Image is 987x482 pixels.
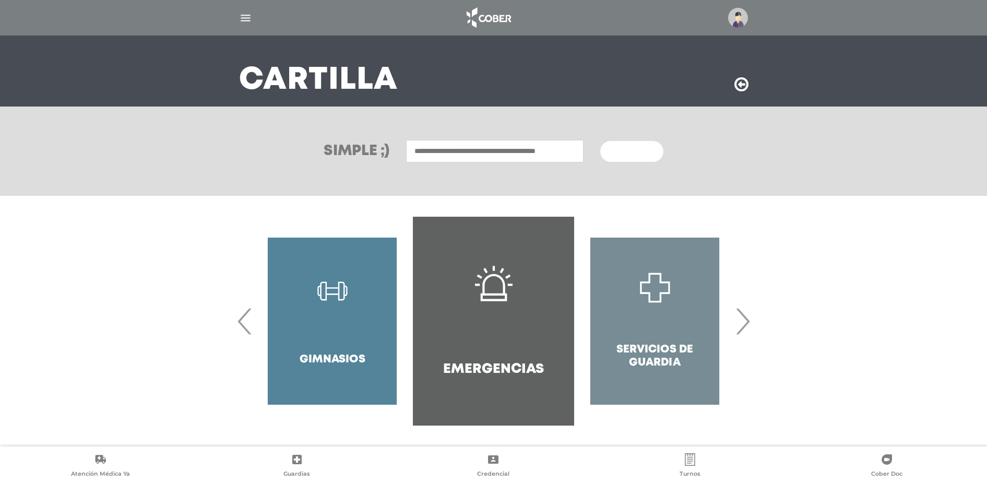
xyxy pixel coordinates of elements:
a: Guardias [199,453,396,480]
h3: Simple ;) [324,144,389,159]
a: Turnos [592,453,789,480]
h4: Emergencias [443,361,544,378]
img: Cober_menu-lines-white.svg [239,11,252,25]
a: Atención Médica Ya [2,453,199,480]
span: Guardias [283,470,310,479]
button: Buscar [600,141,663,162]
img: logo_cober_home-white.png [461,5,516,30]
span: Atención Médica Ya [71,470,130,479]
img: profile-placeholder.svg [728,8,748,28]
span: Buscar [613,148,643,156]
span: Previous [235,293,255,349]
span: Turnos [680,470,700,479]
a: Credencial [395,453,592,480]
h3: Cartilla [239,67,398,94]
a: Cober Doc [788,453,985,480]
a: Emergencias [413,217,574,426]
span: Credencial [477,470,509,479]
span: Cober Doc [871,470,902,479]
span: Next [732,293,753,349]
